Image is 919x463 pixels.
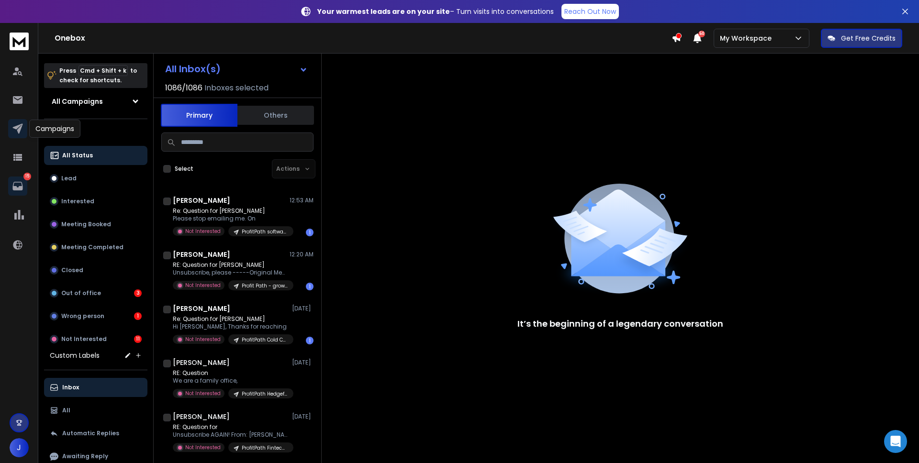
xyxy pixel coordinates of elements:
[61,312,104,320] p: Wrong person
[10,438,29,457] button: J
[173,261,288,269] p: RE: Question for [PERSON_NAME]
[78,65,128,76] span: Cmd + Shift + k
[44,215,147,234] button: Meeting Booked
[44,378,147,397] button: Inbox
[185,228,221,235] p: Not Interested
[44,192,147,211] button: Interested
[242,390,288,397] p: ProfitPath Hedgefunds US
[242,228,288,235] p: ProfitPath software list - [PERSON_NAME]
[44,146,147,165] button: All Status
[29,120,80,138] div: Campaigns
[157,59,315,78] button: All Inbox(s)
[44,330,147,349] button: Not Interested11
[62,452,108,460] p: Awaiting Reply
[290,197,314,204] p: 12:53 AM
[564,7,616,16] p: Reach Out Now
[884,430,907,453] div: Open Intercom Messenger
[821,29,902,48] button: Get Free Credits
[698,31,705,37] span: 50
[44,238,147,257] button: Meeting Completed
[173,431,288,439] p: Unsubscribe AGAIN! From: [PERSON_NAME]
[292,413,314,420] p: [DATE]
[292,305,314,312] p: [DATE]
[134,289,142,297] div: 3
[61,198,94,205] p: Interested
[242,336,288,343] p: ProfitPath Cold Calling Telehealth
[61,220,111,228] p: Meeting Booked
[290,251,314,258] p: 12:20 AM
[561,4,619,19] a: Reach Out Now
[242,444,288,452] p: ProfitPath Fintech pitchbook (Financing clone)
[306,283,314,290] div: 1
[10,33,29,50] img: logo
[8,176,27,196] a: 15
[134,312,142,320] div: 1
[44,401,147,420] button: All
[173,423,288,431] p: RE: Question for
[306,337,314,344] div: 1
[62,384,79,391] p: Inbox
[165,82,202,94] span: 1086 / 1086
[44,307,147,326] button: Wrong person1
[173,304,230,313] h1: [PERSON_NAME]
[59,66,137,85] p: Press to check for shortcuts.
[317,7,554,16] p: – Turn visits into conversations
[23,173,31,180] p: 15
[306,229,314,236] div: 1
[185,390,221,397] p: Not Interested
[44,424,147,443] button: Automatic Replies
[185,336,221,343] p: Not Interested
[44,169,147,188] button: Lead
[61,289,101,297] p: Out of office
[173,250,230,259] h1: [PERSON_NAME]
[720,33,775,43] p: My Workspace
[134,335,142,343] div: 11
[44,127,147,140] h3: Filters
[173,196,230,205] h1: [PERSON_NAME]
[165,64,221,74] h1: All Inbox(s)
[242,282,288,289] p: Profit Path - growth execs with ICP
[517,317,723,331] p: It’s the beginning of a legendary conversation
[62,430,119,437] p: Automatic Replies
[173,412,230,421] h1: [PERSON_NAME]
[175,165,193,173] label: Select
[292,359,314,366] p: [DATE]
[61,266,83,274] p: Closed
[44,92,147,111] button: All Campaigns
[841,33,896,43] p: Get Free Credits
[204,82,269,94] h3: Inboxes selected
[237,105,314,126] button: Others
[173,369,288,377] p: RE: Question
[173,215,288,222] p: Please stop emailing me. On
[317,7,450,16] strong: Your warmest leads are on your site
[55,33,672,44] h1: Onebox
[173,323,288,331] p: Hi [PERSON_NAME], Thanks for reaching
[44,261,147,280] button: Closed
[173,207,288,215] p: Re: Question for [PERSON_NAME]
[185,282,221,289] p: Not Interested
[61,335,107,343] p: Not Interested
[173,377,288,385] p: We are a family office,
[161,104,237,127] button: Primary
[173,269,288,276] p: Unsubscribe, please -----Original Message----- From:
[62,152,93,159] p: All Status
[61,243,123,251] p: Meeting Completed
[61,175,77,182] p: Lead
[50,351,100,360] h3: Custom Labels
[185,444,221,451] p: Not Interested
[173,315,288,323] p: Re: Question for [PERSON_NAME]
[62,407,70,414] p: All
[173,358,230,367] h1: [PERSON_NAME]
[44,284,147,303] button: Out of office3
[52,97,103,106] h1: All Campaigns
